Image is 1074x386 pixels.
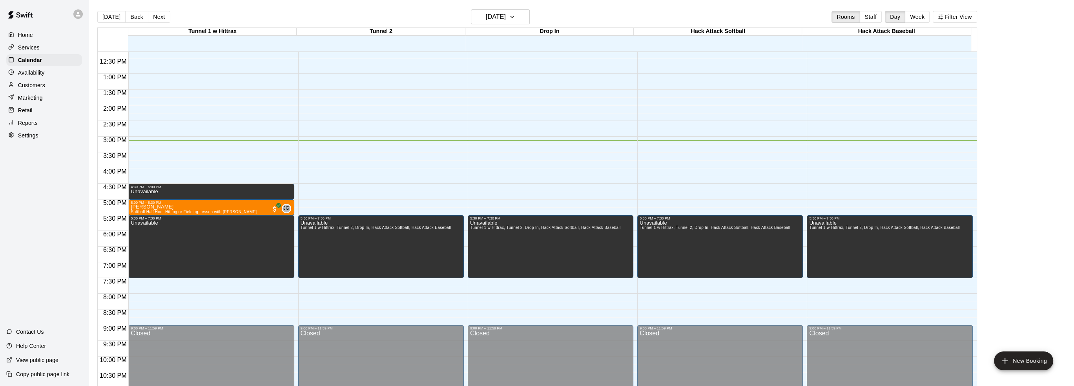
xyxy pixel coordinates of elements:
p: Availability [18,69,45,77]
span: JG [283,205,290,212]
div: 5:30 PM – 7:30 PM: Unavailable [807,215,972,278]
span: 9:00 PM [101,325,129,332]
span: 7:30 PM [101,278,129,285]
div: 9:00 PM – 11:59 PM [809,326,970,330]
div: 4:30 PM – 5:00 PM: Unavailable [128,184,294,199]
button: Next [148,11,170,23]
button: [DATE] [97,11,126,23]
span: 5:00 PM [101,199,129,206]
p: Help Center [16,342,46,350]
button: Rooms [831,11,860,23]
span: 8:00 PM [101,294,129,300]
p: Contact Us [16,328,44,336]
div: Hack Attack Baseball [802,28,970,35]
button: [DATE] [471,9,530,24]
span: 12:30 PM [98,58,128,65]
div: Tunnel 1 w Hittrax [128,28,297,35]
p: Calendar [18,56,42,64]
p: Retail [18,106,33,114]
div: Tunnel 2 [297,28,465,35]
div: Jaden Goodwin [282,204,291,213]
button: Week [905,11,930,23]
div: 5:30 PM – 7:30 PM [470,216,631,220]
span: 4:00 PM [101,168,129,175]
div: 5:30 PM – 7:30 PM [131,216,292,220]
p: Customers [18,81,45,89]
span: Jaden Goodwin [285,204,291,213]
div: 9:00 PM – 11:59 PM [470,326,631,330]
div: 9:00 PM – 11:59 PM [301,326,461,330]
a: Settings [6,130,82,141]
button: Day [885,11,905,23]
p: Reports [18,119,38,127]
a: Customers [6,79,82,91]
span: 5:30 PM [101,215,129,222]
span: Tunnel 1 w Hittrax, Tunnel 2, Drop In, Hack Attack Softball, Hack Attack Baseball [809,225,959,230]
span: 10:00 PM [98,357,128,363]
span: 2:00 PM [101,105,129,112]
div: 5:00 PM – 5:30 PM: Stella Numssen [128,199,294,215]
span: 2:30 PM [101,121,129,128]
div: 5:00 PM – 5:30 PM [131,201,292,205]
div: Hack Attack Softball [634,28,802,35]
span: Tunnel 1 w Hittrax, Tunnel 2, Drop In, Hack Attack Softball, Hack Attack Baseball [640,225,790,230]
span: 1:00 PM [101,74,129,80]
a: Reports [6,117,82,129]
h6: [DATE] [486,11,506,22]
a: Marketing [6,92,82,104]
div: 9:00 PM – 11:59 PM [131,326,292,330]
p: Home [18,31,33,39]
div: 5:30 PM – 7:30 PM [809,216,970,220]
span: Tunnel 1 w Hittrax, Tunnel 2, Drop In, Hack Attack Softball, Hack Attack Baseball [470,225,620,230]
span: 3:30 PM [101,152,129,159]
div: 5:30 PM – 7:30 PM [301,216,461,220]
div: 5:30 PM – 7:30 PM: Unavailable [468,215,633,278]
span: 6:30 PM [101,247,129,253]
span: 6:00 PM [101,231,129,238]
div: Drop In [465,28,634,35]
span: 1:30 PM [101,90,129,96]
div: 5:30 PM – 7:30 PM: Unavailable [298,215,464,278]
button: Staff [860,11,882,23]
span: 10:30 PM [98,372,128,379]
p: Marketing [18,94,43,102]
a: Retail [6,104,82,116]
span: Softball Half Hour Hitting or Fielding Lesson with [PERSON_NAME] [131,210,257,214]
span: 4:30 PM [101,184,129,190]
div: 5:30 PM – 7:30 PM [640,216,800,220]
a: Availability [6,67,82,79]
p: View public page [16,356,58,364]
button: Back [125,11,148,23]
span: 8:30 PM [101,309,129,316]
span: 9:30 PM [101,341,129,348]
span: 3:00 PM [101,137,129,143]
div: 4:30 PM – 5:00 PM [131,185,292,189]
button: Filter View [933,11,977,23]
div: 5:30 PM – 7:30 PM: Unavailable [128,215,294,278]
a: Home [6,29,82,41]
span: 7:00 PM [101,262,129,269]
span: All customers have paid [271,205,279,213]
p: Copy public page link [16,370,69,378]
p: Settings [18,132,38,139]
a: Services [6,42,82,53]
a: Calendar [6,54,82,66]
p: Services [18,44,40,51]
div: 5:30 PM – 7:30 PM: Unavailable [637,215,803,278]
div: 9:00 PM – 11:59 PM [640,326,800,330]
span: Tunnel 1 w Hittrax, Tunnel 2, Drop In, Hack Attack Softball, Hack Attack Baseball [301,225,451,230]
